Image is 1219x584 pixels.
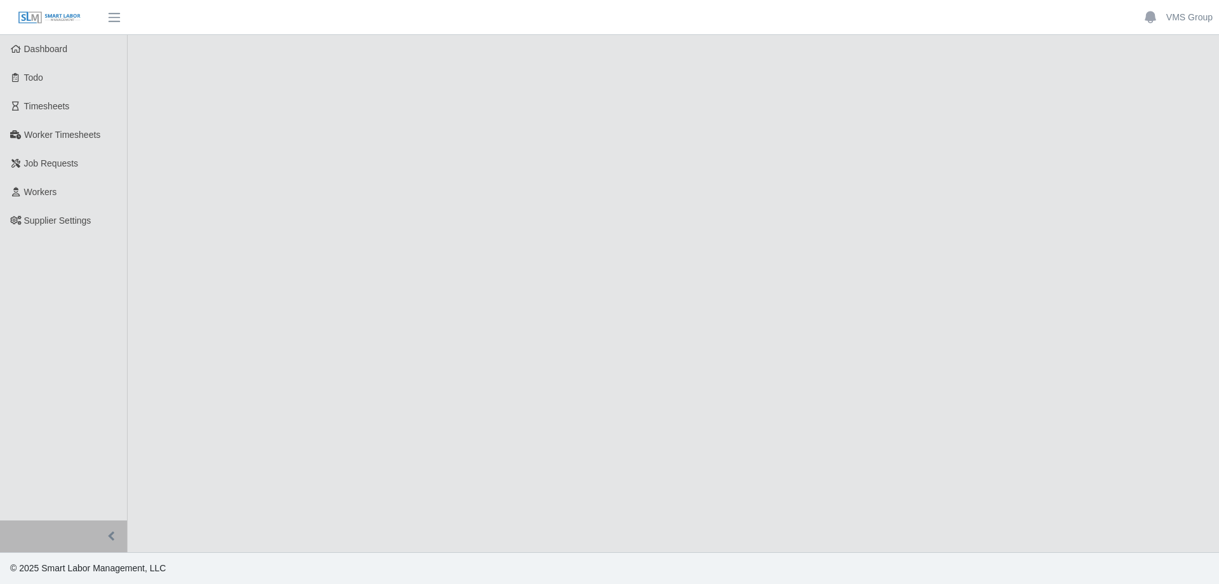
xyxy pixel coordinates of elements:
[24,215,91,226] span: Supplier Settings
[1166,11,1213,24] a: VMS Group
[10,563,166,573] span: © 2025 Smart Labor Management, LLC
[24,187,57,197] span: Workers
[24,130,100,140] span: Worker Timesheets
[24,72,43,83] span: Todo
[24,101,70,111] span: Timesheets
[24,158,79,168] span: Job Requests
[24,44,68,54] span: Dashboard
[18,11,81,25] img: SLM Logo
